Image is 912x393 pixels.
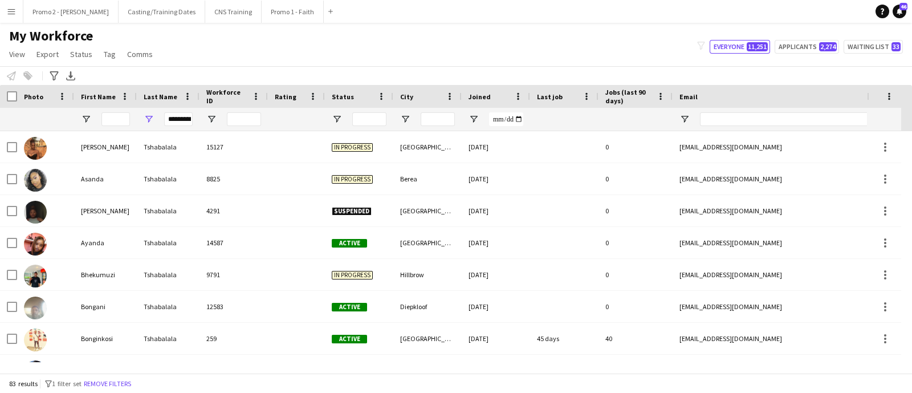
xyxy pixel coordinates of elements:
[400,92,413,101] span: City
[598,163,673,195] div: 0
[462,227,530,258] div: [DATE]
[673,195,901,226] div: [EMAIL_ADDRESS][DOMAIN_NAME]
[775,40,839,54] button: Applicants2,274
[393,163,462,195] div: Berea
[66,47,97,62] a: Status
[332,92,354,101] span: Status
[462,131,530,163] div: [DATE]
[393,227,462,258] div: [GEOGRAPHIC_DATA]
[530,323,598,354] div: 45 days
[227,112,261,126] input: Workforce ID Filter Input
[137,195,199,226] div: Tshabalala
[462,163,530,195] div: [DATE]
[74,291,137,322] div: Bongani
[74,323,137,354] div: Bonginkosi
[673,131,901,163] div: [EMAIL_ADDRESS][DOMAIN_NAME]
[199,163,268,195] div: 8825
[393,355,462,386] div: Diepkloof
[673,291,901,322] div: [EMAIL_ADDRESS][DOMAIN_NAME]
[74,195,137,226] div: [PERSON_NAME]
[462,323,530,354] div: [DATE]
[462,195,530,226] div: [DATE]
[393,195,462,226] div: [GEOGRAPHIC_DATA]
[199,227,268,258] div: 14587
[605,88,652,105] span: Jobs (last 90 days)
[899,3,907,10] span: 46
[332,303,367,311] span: Active
[127,49,153,59] span: Comms
[5,47,30,62] a: View
[352,112,386,126] input: Status Filter Input
[199,259,268,290] div: 9791
[537,92,563,101] span: Last job
[101,112,130,126] input: First Name Filter Input
[598,291,673,322] div: 0
[421,112,455,126] input: City Filter Input
[74,355,137,386] div: Boniswa
[137,291,199,322] div: Tshabalala
[24,169,47,192] img: Asanda Tshabalala
[489,112,523,126] input: Joined Filter Input
[673,323,901,354] div: [EMAIL_ADDRESS][DOMAIN_NAME]
[262,1,324,23] button: Promo 1 - Faith
[47,69,61,83] app-action-btn: Advanced filters
[400,114,410,124] button: Open Filter Menu
[819,42,837,51] span: 2,274
[673,355,901,386] div: [EMAIL_ADDRESS][DOMAIN_NAME]
[24,360,47,383] img: Boniswa Tshabalala
[24,265,47,287] img: Bhekumuzi Tshabalala
[64,69,78,83] app-action-btn: Export XLSX
[332,239,367,248] span: Active
[81,114,91,124] button: Open Filter Menu
[332,271,373,279] span: In progress
[332,114,342,124] button: Open Filter Menu
[598,195,673,226] div: 0
[164,112,193,126] input: Last Name Filter Input
[700,112,894,126] input: Email Filter Input
[598,131,673,163] div: 0
[891,42,901,51] span: 33
[24,92,43,101] span: Photo
[673,259,901,290] div: [EMAIL_ADDRESS][DOMAIN_NAME]
[332,335,367,343] span: Active
[24,297,47,319] img: Bongani Tshabalala
[673,163,901,195] div: [EMAIL_ADDRESS][DOMAIN_NAME]
[32,47,63,62] a: Export
[393,259,462,290] div: Hillbrow
[462,259,530,290] div: [DATE]
[679,92,698,101] span: Email
[206,114,217,124] button: Open Filter Menu
[24,137,47,160] img: Angela Tshabalala
[332,143,373,152] span: In progress
[673,227,901,258] div: [EMAIL_ADDRESS][DOMAIN_NAME]
[710,40,770,54] button: Everyone11,251
[199,131,268,163] div: 15127
[462,355,530,386] div: [DATE]
[104,49,116,59] span: Tag
[137,355,199,386] div: Tshabalala
[9,27,93,44] span: My Workforce
[393,131,462,163] div: [GEOGRAPHIC_DATA]
[332,207,372,216] span: Suspended
[137,259,199,290] div: Tshabalala
[119,1,205,23] button: Casting/Training Dates
[74,259,137,290] div: Bhekumuzi
[74,131,137,163] div: [PERSON_NAME]
[679,114,690,124] button: Open Filter Menu
[205,1,262,23] button: CNS Training
[24,329,47,351] img: Bonginkosi Tshabalala
[36,49,59,59] span: Export
[747,42,768,51] span: 11,251
[199,323,268,354] div: 259
[137,323,199,354] div: Tshabalala
[137,131,199,163] div: Tshabalala
[144,114,154,124] button: Open Filter Menu
[469,92,491,101] span: Joined
[199,355,268,386] div: 9809
[74,163,137,195] div: Asanda
[844,40,903,54] button: Waiting list33
[137,227,199,258] div: Tshabalala
[199,195,268,226] div: 4291
[24,201,47,224] img: Ayakha Amahle Tshabalala
[393,323,462,354] div: [GEOGRAPHIC_DATA]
